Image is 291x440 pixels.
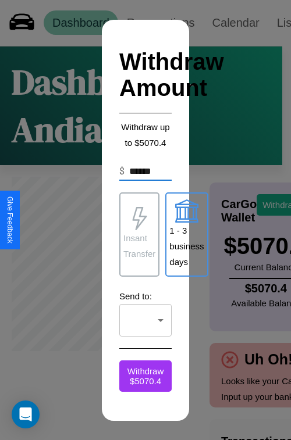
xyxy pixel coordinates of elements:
p: Withdraw up to $ 5070.4 [119,119,172,151]
p: Insant Transfer [123,230,155,262]
button: Withdraw $5070.4 [119,360,172,392]
div: Give Feedback [6,196,14,244]
p: Send to: [119,288,172,304]
h2: Withdraw Amount [119,37,172,113]
div: Open Intercom Messenger [12,400,40,428]
p: 1 - 3 business days [169,223,204,270]
p: $ [119,164,125,178]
